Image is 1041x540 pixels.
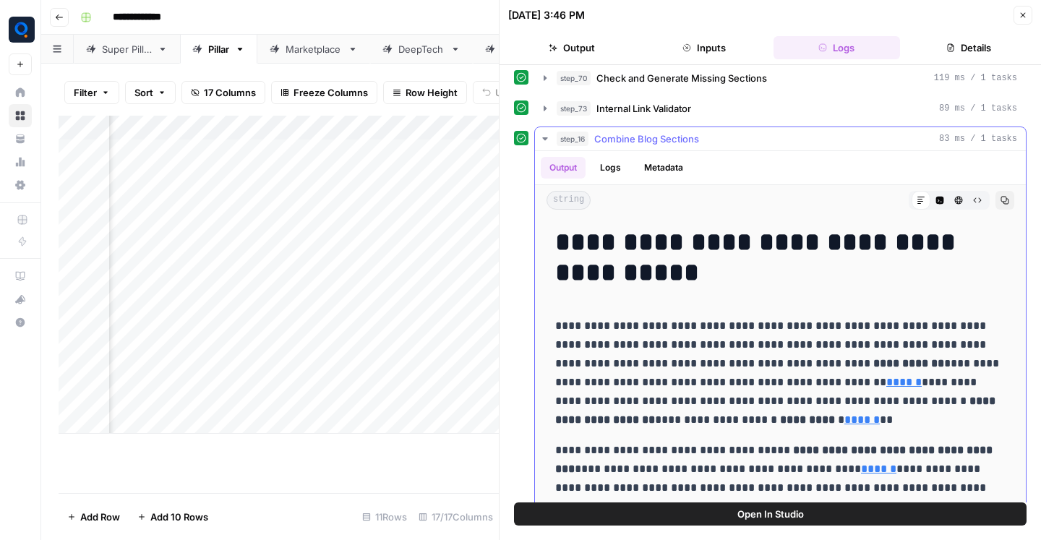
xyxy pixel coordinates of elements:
[271,81,377,104] button: Freeze Columns
[934,72,1017,85] span: 119 ms / 1 tasks
[383,81,467,104] button: Row Height
[150,510,208,524] span: Add 10 Rows
[9,81,32,104] a: Home
[181,81,265,104] button: 17 Columns
[125,81,176,104] button: Sort
[939,132,1017,145] span: 83 ms / 1 tasks
[641,36,767,59] button: Inputs
[557,101,591,116] span: step_73
[370,35,473,64] a: DeepTech
[9,173,32,197] a: Settings
[9,17,35,43] img: Qubit - SEO Logo
[180,35,257,64] a: Pillar
[557,71,591,85] span: step_70
[596,101,691,116] span: Internal Link Validator
[508,8,585,22] div: [DATE] 3:46 PM
[9,104,32,127] a: Browse
[547,191,591,210] span: string
[557,132,588,146] span: step_16
[9,288,31,310] div: What's new?
[9,265,32,288] a: AirOps Academy
[286,42,342,56] div: Marketplace
[294,85,368,100] span: Freeze Columns
[257,35,370,64] a: Marketplace
[906,36,1032,59] button: Details
[9,288,32,311] button: What's new?
[413,505,499,528] div: 17/17 Columns
[398,42,445,56] div: DeepTech
[204,85,256,100] span: 17 Columns
[508,36,635,59] button: Output
[9,311,32,334] button: Help + Support
[64,81,119,104] button: Filter
[596,71,767,85] span: Check and Generate Missing Sections
[594,132,699,146] span: Combine Blog Sections
[473,81,529,104] button: Undo
[591,157,630,179] button: Logs
[541,157,586,179] button: Output
[134,85,153,100] span: Sort
[774,36,900,59] button: Logs
[535,97,1026,120] button: 89 ms / 1 tasks
[737,507,804,521] span: Open In Studio
[514,502,1027,526] button: Open In Studio
[939,102,1017,115] span: 89 ms / 1 tasks
[59,505,129,528] button: Add Row
[535,151,1026,513] div: 83 ms / 1 tasks
[535,67,1026,90] button: 119 ms / 1 tasks
[9,127,32,150] a: Your Data
[9,150,32,173] a: Usage
[74,85,97,100] span: Filter
[356,505,413,528] div: 11 Rows
[102,42,152,56] div: Super Pillar
[9,12,32,48] button: Workspace: Qubit - SEO
[74,35,180,64] a: Super Pillar
[635,157,692,179] button: Metadata
[473,35,575,64] a: Prop Tech
[406,85,458,100] span: Row Height
[535,127,1026,150] button: 83 ms / 1 tasks
[80,510,120,524] span: Add Row
[129,505,217,528] button: Add 10 Rows
[208,42,229,56] div: Pillar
